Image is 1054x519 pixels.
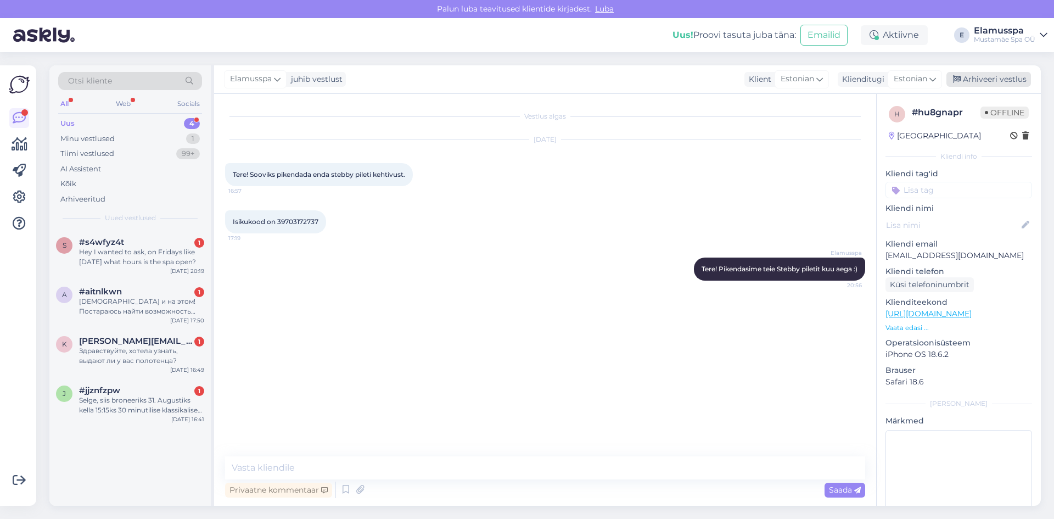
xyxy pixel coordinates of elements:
[885,266,1032,277] p: Kliendi telefon
[672,29,796,42] div: Proovi tasuta juba täna:
[885,277,974,292] div: Küsi telefoninumbrit
[974,26,1047,44] a: ElamusspaMustamäe Spa OÜ
[170,267,204,275] div: [DATE] 20:19
[186,133,200,144] div: 1
[79,237,124,247] span: #s4wfyz4t
[885,168,1032,180] p: Kliendi tag'id
[885,365,1032,376] p: Brauser
[228,187,270,195] span: 16:57
[885,376,1032,388] p: Safari 18.6
[885,152,1032,161] div: Kliendi info
[800,25,848,46] button: Emailid
[194,287,204,297] div: 1
[184,118,200,129] div: 4
[171,415,204,423] div: [DATE] 16:41
[79,386,120,395] span: #jjznfzpw
[105,213,156,223] span: Uued vestlused
[194,238,204,248] div: 1
[62,340,67,348] span: k
[974,35,1035,44] div: Mustamäe Spa OÜ
[233,217,318,226] span: Isikukood on 39703172737
[225,111,865,121] div: Vestlus algas
[821,281,862,289] span: 20:56
[60,118,75,129] div: Uus
[861,25,928,45] div: Aktiivne
[79,297,204,316] div: [DEMOGRAPHIC_DATA] и на этом! Постараюсь найти возможность прийти к вам!
[9,74,30,95] img: Askly Logo
[885,337,1032,349] p: Operatsioonisüsteem
[228,234,270,242] span: 17:19
[233,170,405,178] span: Tere! Sooviks pikendada enda stebby pileti kehtivust.
[702,265,857,273] span: Tere! Pikendasime teie Stebby piletit kuu aega :)
[225,483,332,498] div: Privaatne kommentaar
[954,27,969,43] div: E
[946,72,1031,87] div: Arhiveeri vestlus
[885,182,1032,198] input: Lisa tag
[885,250,1032,261] p: [EMAIL_ADDRESS][DOMAIN_NAME]
[79,247,204,267] div: Hey I wanted to ask, on Fridays like [DATE] what hours is the spa open?
[60,148,114,159] div: Tiimi vestlused
[79,346,204,366] div: Здравствуйте, хотела узнать, выдают ли у вас полотенца?
[974,26,1035,35] div: Elamusspa
[885,323,1032,333] p: Vaata edasi ...
[885,297,1032,308] p: Klienditeekond
[225,135,865,144] div: [DATE]
[894,110,900,118] span: h
[60,133,115,144] div: Minu vestlused
[885,415,1032,427] p: Märkmed
[68,75,112,87] span: Otsi kliente
[175,97,202,111] div: Socials
[230,73,272,85] span: Elamusspa
[114,97,133,111] div: Web
[829,485,861,495] span: Saada
[170,366,204,374] div: [DATE] 16:49
[672,30,693,40] b: Uus!
[885,238,1032,250] p: Kliendi email
[62,291,67,299] span: a
[912,106,980,119] div: # hu8gnapr
[781,73,814,85] span: Estonian
[60,194,105,205] div: Arhiveeritud
[170,316,204,325] div: [DATE] 17:50
[60,178,76,189] div: Kõik
[885,309,972,319] a: [URL][DOMAIN_NAME]
[885,399,1032,409] div: [PERSON_NAME]
[838,74,884,85] div: Klienditugi
[60,164,101,175] div: AI Assistent
[58,97,71,111] div: All
[194,386,204,396] div: 1
[79,336,193,346] span: korol.veronikaa@gmail.com
[744,74,771,85] div: Klient
[176,148,200,159] div: 99+
[592,4,617,14] span: Luba
[889,130,981,142] div: [GEOGRAPHIC_DATA]
[79,287,122,297] span: #aitnlkwn
[980,107,1029,119] span: Offline
[194,337,204,347] div: 1
[63,389,66,398] span: j
[885,203,1032,214] p: Kliendi nimi
[63,241,66,249] span: s
[885,349,1032,360] p: iPhone OS 18.6.2
[821,249,862,257] span: Elamusspa
[894,73,927,85] span: Estonian
[79,395,204,415] div: Selge, siis broneeriks 31. Augustiks kella 15:15ks 30 minutilise klassikalise massaaži. [PERSON_N...
[287,74,343,85] div: juhib vestlust
[886,219,1019,231] input: Lisa nimi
